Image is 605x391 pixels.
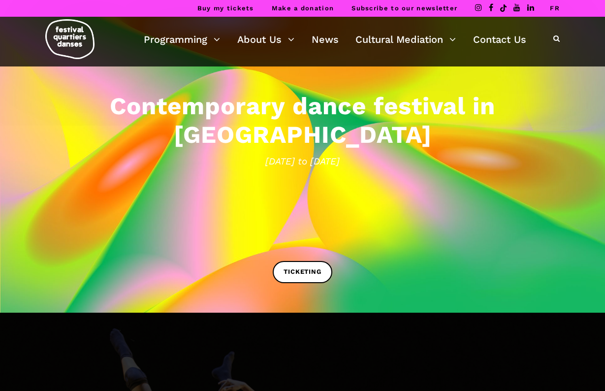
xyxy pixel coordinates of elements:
a: Cultural Mediation [355,31,456,48]
h3: Contemporary dance festival in [GEOGRAPHIC_DATA] [10,91,595,149]
a: About Us [237,31,294,48]
a: Subscribe to our newsletter [351,4,457,12]
img: logo-fqd-med [45,19,95,59]
a: News [312,31,339,48]
span: TICKETING [284,267,321,277]
span: [DATE] to [DATE] [10,154,595,169]
a: Programming [144,31,220,48]
a: Buy my tickets [197,4,254,12]
a: Make a donation [272,4,334,12]
a: TICKETING [273,261,332,283]
a: FR [550,4,560,12]
a: Contact Us [473,31,526,48]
